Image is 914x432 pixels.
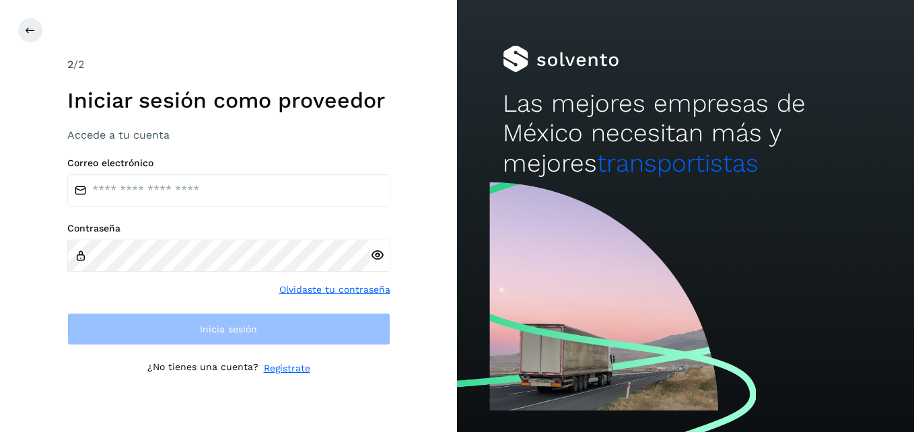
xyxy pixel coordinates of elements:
span: Inicia sesión [200,324,257,334]
label: Correo electrónico [67,157,390,169]
h3: Accede a tu cuenta [67,129,390,141]
span: transportistas [597,149,759,178]
p: ¿No tienes una cuenta? [147,361,258,375]
a: Olvidaste tu contraseña [279,283,390,297]
div: /2 [67,57,390,73]
h2: Las mejores empresas de México necesitan más y mejores [503,89,868,178]
button: Inicia sesión [67,313,390,345]
label: Contraseña [67,223,390,234]
span: 2 [67,58,73,71]
h1: Iniciar sesión como proveedor [67,87,390,113]
a: Regístrate [264,361,310,375]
